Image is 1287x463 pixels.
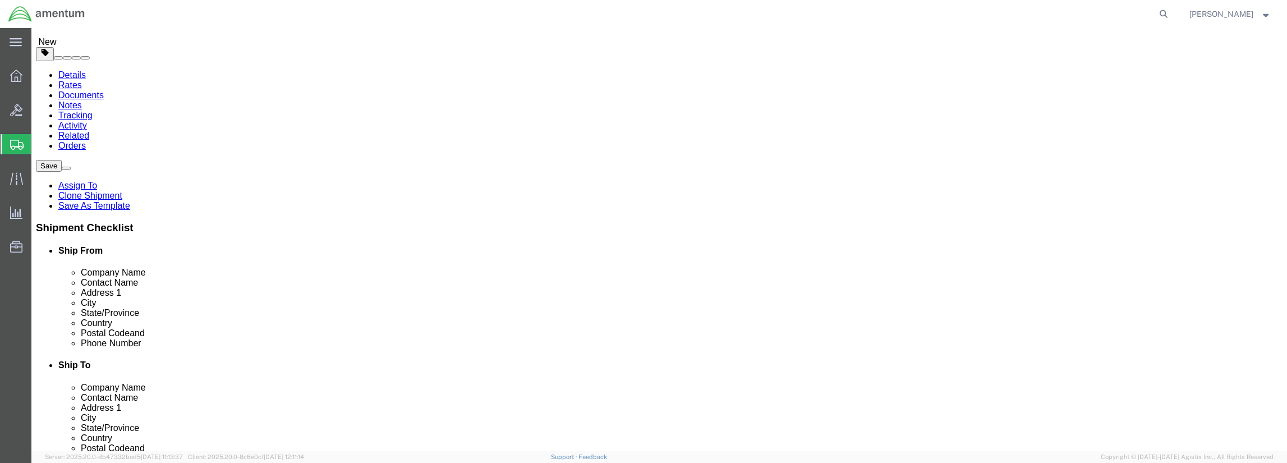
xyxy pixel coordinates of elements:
button: [PERSON_NAME] [1189,7,1272,21]
img: logo [8,6,85,22]
a: Feedback [578,453,607,460]
span: [DATE] 12:11:14 [264,453,304,460]
iframe: FS Legacy Container [31,28,1287,451]
span: Server: 2025.20.0-db47332bad5 [45,453,183,460]
span: Copyright © [DATE]-[DATE] Agistix Inc., All Rights Reserved [1101,452,1274,462]
span: Client: 2025.20.0-8c6e0cf [188,453,304,460]
a: Support [551,453,579,460]
span: Jared Ellis [1189,8,1253,20]
span: [DATE] 11:13:37 [141,453,183,460]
